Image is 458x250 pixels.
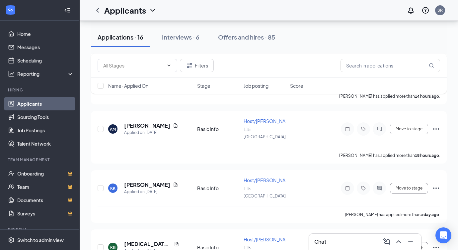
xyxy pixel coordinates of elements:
[174,241,179,247] svg: Document
[244,236,294,242] span: Host/[PERSON_NAME]
[375,126,383,132] svg: ActiveChat
[8,157,73,163] div: Team Management
[94,6,102,14] svg: ChevronLeft
[244,118,294,124] span: Host/[PERSON_NAME]
[124,240,171,248] h5: [MEDICAL_DATA][PERSON_NAME]
[8,87,73,93] div: Hiring
[17,207,74,220] a: SurveysCrown
[110,126,116,132] div: AM
[244,82,268,89] span: Job posting
[17,180,74,193] a: TeamCrown
[407,6,415,14] svg: Notifications
[314,238,326,245] h3: Chat
[17,27,74,41] a: Home
[390,183,428,193] button: Move to stage
[244,127,286,139] span: 115 [GEOGRAPHIC_DATA]
[173,182,178,187] svg: Document
[8,227,73,232] div: Payroll
[124,188,178,195] div: Applied on [DATE]
[104,5,146,16] h1: Applicants
[17,41,74,54] a: Messages
[17,137,74,150] a: Talent Network
[17,124,74,137] a: Job Postings
[103,62,164,69] input: All Stages
[166,63,172,68] svg: ChevronDown
[421,6,429,14] svg: QuestionInfo
[124,181,170,188] h5: [PERSON_NAME]
[339,153,440,158] p: [PERSON_NAME] has applied more than .
[343,186,351,191] svg: Note
[197,82,210,89] span: Stage
[407,238,415,246] svg: Minimize
[124,129,178,136] div: Applied on [DATE]
[98,33,143,41] div: Applications · 16
[383,238,391,246] svg: ComposeMessage
[17,54,74,67] a: Scheduling
[244,177,294,183] span: Host/[PERSON_NAME]
[393,236,404,247] button: ChevronUp
[173,123,178,128] svg: Document
[432,184,440,192] svg: Ellipses
[420,212,439,217] b: a day ago
[17,70,74,77] div: Reporting
[64,7,71,14] svg: Collapse
[17,237,64,243] div: Switch to admin view
[359,126,367,132] svg: Tag
[341,59,440,72] input: Search in applications
[17,97,74,110] a: Applicants
[381,236,392,247] button: ComposeMessage
[108,82,148,89] span: Name · Applied On
[437,7,443,13] div: SR
[180,59,214,72] button: Filter Filters
[124,122,170,129] h5: [PERSON_NAME]
[435,227,451,243] div: Open Intercom Messenger
[244,186,286,198] span: 115 [GEOGRAPHIC_DATA]
[359,186,367,191] svg: Tag
[17,193,74,207] a: DocumentsCrown
[345,212,440,217] p: [PERSON_NAME] has applied more than .
[405,236,416,247] button: Minimize
[162,33,199,41] div: Interviews · 6
[7,7,14,13] svg: WorkstreamLogo
[429,63,434,68] svg: MagnifyingGlass
[218,33,275,41] div: Offers and hires · 85
[149,6,157,14] svg: ChevronDown
[290,82,303,89] span: Score
[186,62,193,69] svg: Filter
[375,186,383,191] svg: ActiveChat
[197,185,240,191] div: Basic Info
[197,126,240,132] div: Basic Info
[110,186,115,191] div: KK
[415,153,439,158] b: 18 hours ago
[343,126,351,132] svg: Note
[432,125,440,133] svg: Ellipses
[390,124,428,134] button: Move to stage
[17,167,74,180] a: OnboardingCrown
[395,238,403,246] svg: ChevronUp
[8,70,15,77] svg: Analysis
[8,237,15,243] svg: Settings
[17,110,74,124] a: Sourcing Tools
